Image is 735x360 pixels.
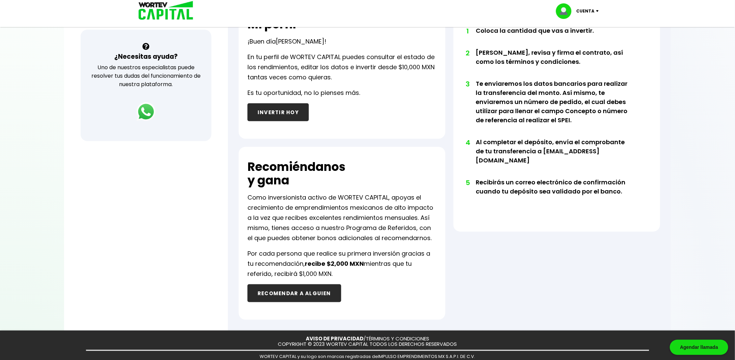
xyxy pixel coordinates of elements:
img: profile-image [556,3,576,19]
li: Te enviaremos los datos bancarios para realizar la transferencia del monto. Así mismo, te enviare... [476,79,633,137]
span: 4 [466,137,469,148]
span: [PERSON_NAME] [276,37,324,46]
p: Por cada persona que realice su primera inversión gracias a tu recomendación, mientras que tu ref... [247,249,437,279]
div: Agendar llamada [670,340,728,355]
button: RECOMENDAR A ALGUIEN [247,284,341,302]
li: [PERSON_NAME], revisa y firma el contrato, así como los términos y condiciones. [476,48,633,79]
p: Como inversionista activo de WORTEV CAPITAL, apoyas el crecimiento de emprendimientos mexicanos d... [247,192,437,243]
img: logos_whatsapp-icon.242b2217.svg [137,102,155,121]
h3: ¿Necesitas ayuda? [114,52,178,61]
button: INVERTIR HOY [247,103,309,121]
b: recibe $2,000 MXN [305,259,364,268]
span: 5 [466,178,469,188]
h2: Mi perfil [247,18,296,31]
li: Recibirás un correo electrónico de confirmación cuando tu depósito sea validado por el banco. [476,178,633,209]
span: 2 [466,48,469,58]
span: 3 [466,79,469,89]
p: / [306,336,429,342]
p: Uno de nuestros especialistas puede resolver tus dudas del funcionamiento de nuestra plataforma. [89,63,203,88]
span: 1 [466,26,469,36]
p: Es tu oportunidad, no lo pienses más. [247,88,360,98]
span: WORTEV CAPITAL y su logo son marcas registradas de IMPULSO EMPRENDIMEINTOS MX S.A.P.I. DE C.V. [260,353,475,360]
p: En tu perfil de WORTEV CAPITAL puedes consultar el estado de los rendimientos, editar los datos e... [247,52,437,82]
img: icon-down [594,10,604,12]
li: Coloca la cantidad que vas a invertir. [476,26,633,48]
p: COPYRIGHT © 2023 WORTEV CAPITAL TODOS LOS DERECHOS RESERVADOS [278,341,457,347]
h2: Recomiéndanos y gana [247,160,346,187]
li: Al completar el depósito, envía el comprobante de tu transferencia a [EMAIL_ADDRESS][DOMAIN_NAME] [476,137,633,178]
p: ¡Buen día ! [247,36,326,47]
a: TÉRMINOS Y CONDICIONES [366,335,429,342]
a: AVISO DE PRIVACIDAD [306,335,363,342]
p: Cuenta [576,6,594,16]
